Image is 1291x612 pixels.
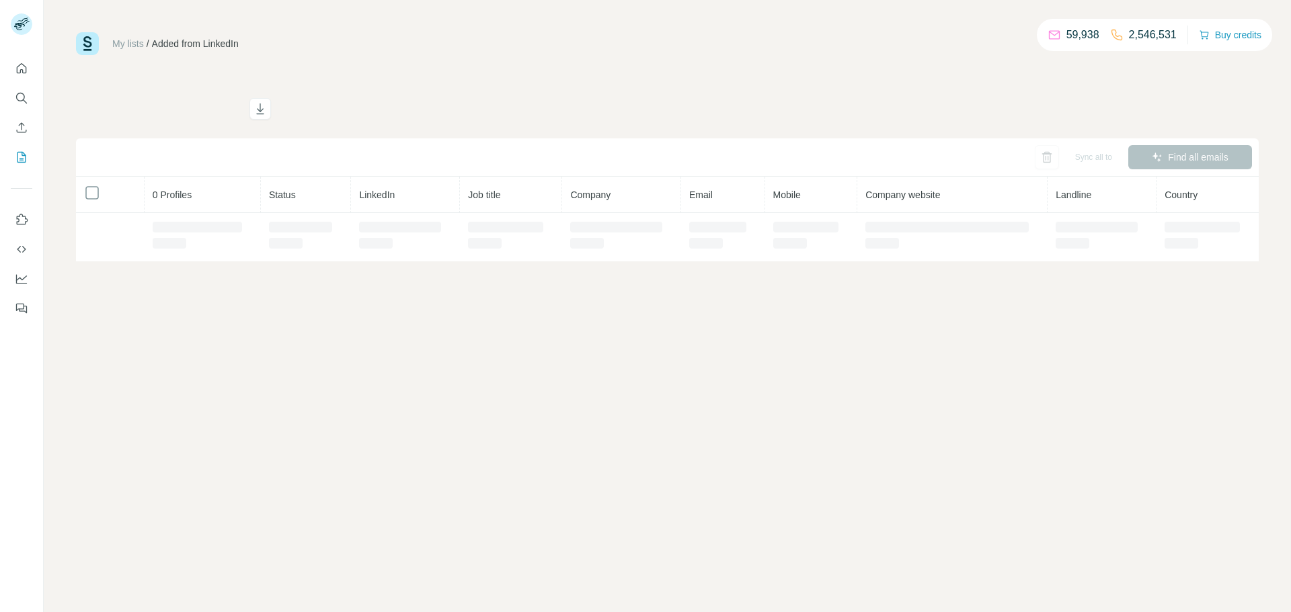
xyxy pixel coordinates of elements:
[11,145,32,169] button: My lists
[153,189,192,200] span: 0 Profiles
[865,189,940,200] span: Company website
[773,189,801,200] span: Mobile
[269,189,296,200] span: Status
[11,208,32,232] button: Use Surfe on LinkedIn
[1056,189,1091,200] span: Landline
[689,189,713,200] span: Email
[570,189,611,200] span: Company
[152,37,239,50] div: Added from LinkedIn
[11,116,32,140] button: Enrich CSV
[1165,189,1198,200] span: Country
[112,38,144,49] a: My lists
[1199,26,1261,44] button: Buy credits
[11,237,32,261] button: Use Surfe API
[147,37,149,50] li: /
[11,267,32,291] button: Dashboard
[76,98,237,120] h1: Added from LinkedIn
[1129,27,1177,43] p: 2,546,531
[11,86,32,110] button: Search
[11,296,32,320] button: Feedback
[468,189,500,200] span: Job title
[76,32,99,55] img: Surfe Logo
[1066,27,1099,43] p: 59,938
[359,189,395,200] span: LinkedIn
[11,56,32,81] button: Quick start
